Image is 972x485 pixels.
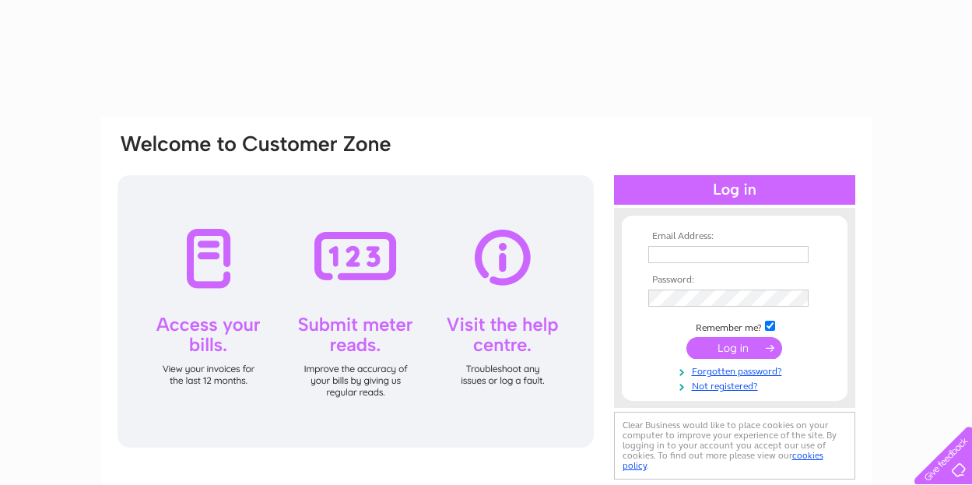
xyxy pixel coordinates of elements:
[644,318,825,334] td: Remember me?
[648,363,825,378] a: Forgotten password?
[614,412,855,480] div: Clear Business would like to place cookies on your computer to improve your experience of the sit...
[644,275,825,286] th: Password:
[686,337,782,359] input: Submit
[644,231,825,242] th: Email Address:
[623,450,823,471] a: cookies policy
[648,378,825,392] a: Not registered?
